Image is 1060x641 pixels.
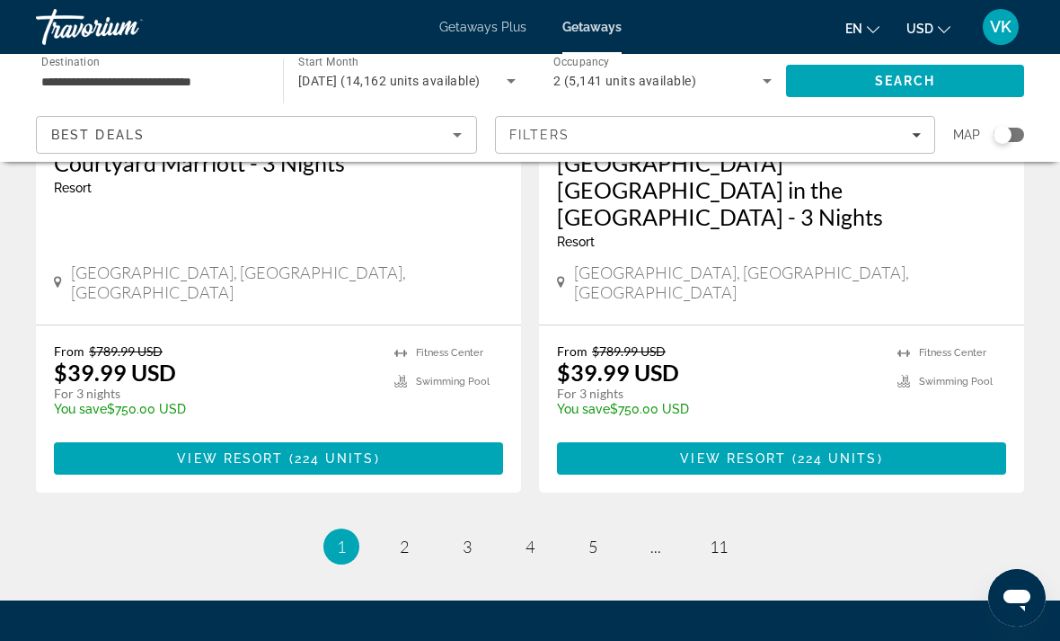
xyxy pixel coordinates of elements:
span: 224 units [295,451,375,466]
button: Change language [845,15,879,41]
p: $750.00 USD [557,402,879,416]
span: Start Month [298,56,358,68]
iframe: Кнопка запуска окна обмена сообщениями [988,569,1046,627]
span: 2 [400,537,409,556]
span: [DATE] (14,162 units available) [298,74,481,88]
span: 3 [463,537,472,556]
span: 224 units [798,451,878,466]
span: Search [875,74,936,88]
button: Filters [495,116,936,154]
a: Courtyard Marriott - 3 Nights [54,149,503,176]
span: Resort [54,181,92,195]
span: 11 [710,537,728,556]
span: [GEOGRAPHIC_DATA], [GEOGRAPHIC_DATA], [GEOGRAPHIC_DATA] [574,263,1006,302]
mat-select: Sort by [51,124,462,146]
a: Getaways Plus [439,20,526,34]
p: $39.99 USD [54,359,176,386]
span: 5 [588,537,597,556]
span: Map [953,122,980,147]
button: View Resort(224 units) [557,442,1006,475]
span: 4 [526,537,534,556]
a: [GEOGRAPHIC_DATA] [GEOGRAPHIC_DATA] in the [GEOGRAPHIC_DATA] - 3 Nights [557,149,1006,230]
a: Travorium [36,4,216,50]
p: For 3 nights [557,386,879,402]
span: View Resort [680,451,786,466]
span: ... [650,537,661,556]
span: View Resort [177,451,283,466]
span: USD [906,22,933,36]
p: $39.99 USD [557,359,679,386]
span: 1 [337,537,346,556]
span: Resort [557,235,595,249]
span: ( ) [283,451,379,466]
span: Fitness Center [416,347,483,359]
span: ( ) [786,451,882,466]
a: Getaways [562,20,622,34]
span: From [557,343,587,359]
button: Change currency [906,15,950,41]
span: Filters [509,128,570,142]
span: You save [54,402,107,416]
span: 2 (5,141 units available) [553,74,696,88]
span: en [845,22,862,36]
span: Swimming Pool [919,376,993,387]
button: View Resort(224 units) [54,442,503,475]
span: $789.99 USD [89,343,163,359]
p: For 3 nights [54,386,376,402]
span: $789.99 USD [592,343,666,359]
span: From [54,343,84,359]
button: User Menu [977,8,1024,46]
span: Fitness Center [919,347,986,359]
p: $750.00 USD [54,402,376,416]
input: Select destination [41,71,260,93]
button: Search [786,65,1024,97]
span: Best Deals [51,128,145,142]
span: Destination [41,55,100,67]
span: Swimming Pool [416,376,490,387]
span: VK [990,18,1011,36]
span: Occupancy [553,56,610,68]
span: You save [557,402,610,416]
nav: Pagination [36,529,1024,565]
span: [GEOGRAPHIC_DATA], [GEOGRAPHIC_DATA], [GEOGRAPHIC_DATA] [71,263,503,302]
